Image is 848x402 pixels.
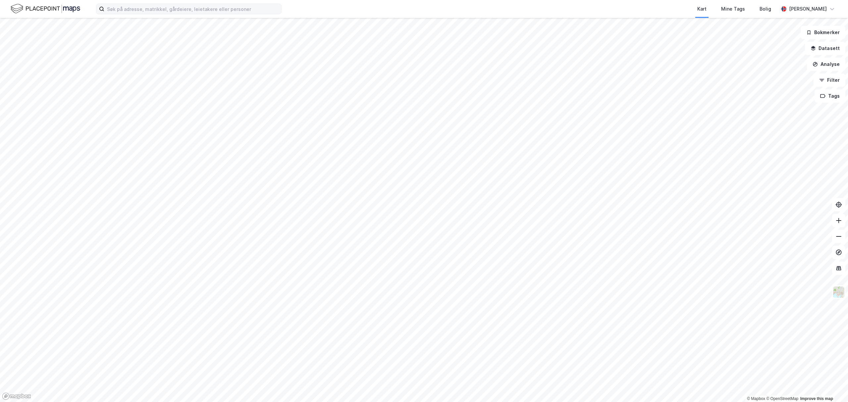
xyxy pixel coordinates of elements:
[104,4,281,14] input: Søk på adresse, matrikkel, gårdeiere, leietakere eller personer
[721,5,745,13] div: Mine Tags
[815,370,848,402] div: Kontrollprogram for chat
[815,370,848,402] iframe: Chat Widget
[760,5,771,13] div: Bolig
[11,3,80,15] img: logo.f888ab2527a4732fd821a326f86c7f29.svg
[697,5,707,13] div: Kart
[789,5,827,13] div: [PERSON_NAME]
